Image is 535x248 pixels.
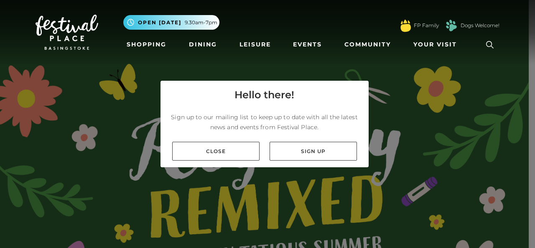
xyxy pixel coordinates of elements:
[414,22,439,29] a: FP Family
[413,40,457,49] span: Your Visit
[341,37,394,52] a: Community
[123,37,170,52] a: Shopping
[167,112,362,132] p: Sign up to our mailing list to keep up to date with all the latest news and events from Festival ...
[270,142,357,161] a: Sign up
[36,15,98,50] img: Festival Place Logo
[236,37,274,52] a: Leisure
[185,19,217,26] span: 9.30am-7pm
[234,87,294,102] h4: Hello there!
[410,37,464,52] a: Your Visit
[138,19,181,26] span: Open [DATE]
[172,142,260,161] a: Close
[186,37,220,52] a: Dining
[461,22,499,29] a: Dogs Welcome!
[290,37,325,52] a: Events
[123,15,219,30] button: Open [DATE] 9.30am-7pm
